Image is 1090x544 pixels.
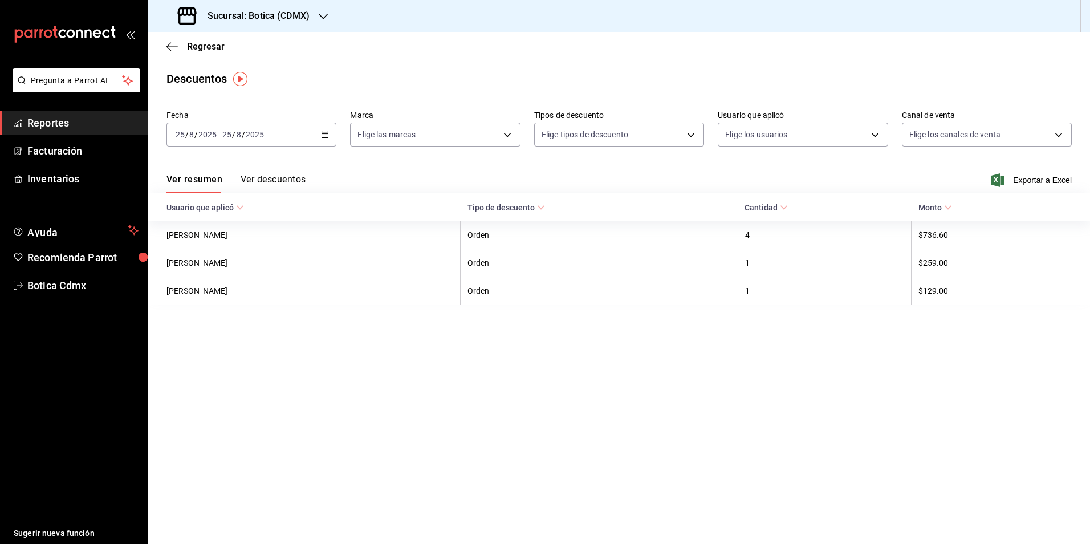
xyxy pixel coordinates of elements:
span: Recomienda Parrot [27,250,139,265]
span: Tipo de descuento [467,203,545,212]
span: Elige los usuarios [725,129,787,140]
th: [PERSON_NAME] [148,277,461,305]
input: -- [222,130,232,139]
button: Exportar a Excel [994,173,1072,187]
span: Usuario que aplicó [166,203,244,212]
span: Regresar [187,41,225,52]
label: Tipos de descuento [534,111,704,119]
img: Tooltip marker [233,72,247,86]
button: Ver descuentos [241,174,306,193]
span: / [242,130,245,139]
span: Elige los canales de venta [909,129,1000,140]
h3: Sucursal: Botica (CDMX) [198,9,310,23]
div: Descuentos [166,70,227,87]
span: Inventarios [27,171,139,186]
th: $129.00 [912,277,1090,305]
label: Marca [350,111,520,119]
input: -- [175,130,185,139]
label: Canal de venta [902,111,1072,119]
span: Cantidad [745,203,788,212]
button: Pregunta a Parrot AI [13,68,140,92]
th: Orden [461,221,738,249]
th: 4 [738,221,911,249]
th: $736.60 [912,221,1090,249]
th: 1 [738,277,911,305]
button: open_drawer_menu [125,30,135,39]
button: Ver resumen [166,174,222,193]
span: - [218,130,221,139]
input: ---- [198,130,217,139]
input: ---- [245,130,265,139]
th: [PERSON_NAME] [148,249,461,277]
a: Pregunta a Parrot AI [8,83,140,95]
input: -- [189,130,194,139]
input: -- [236,130,242,139]
th: Orden [461,249,738,277]
span: Facturación [27,143,139,159]
span: Elige tipos de descuento [542,129,628,140]
span: Reportes [27,115,139,131]
span: Monto [918,203,952,212]
span: / [232,130,235,139]
label: Usuario que aplicó [718,111,888,119]
div: navigation tabs [166,174,306,193]
button: Regresar [166,41,225,52]
th: $259.00 [912,249,1090,277]
th: [PERSON_NAME] [148,221,461,249]
label: Fecha [166,111,336,119]
span: Ayuda [27,224,124,237]
th: Orden [461,277,738,305]
span: Sugerir nueva función [14,527,139,539]
span: Botica Cdmx [27,278,139,293]
span: Pregunta a Parrot AI [31,75,123,87]
span: / [194,130,198,139]
span: / [185,130,189,139]
span: Elige las marcas [357,129,416,140]
th: 1 [738,249,911,277]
